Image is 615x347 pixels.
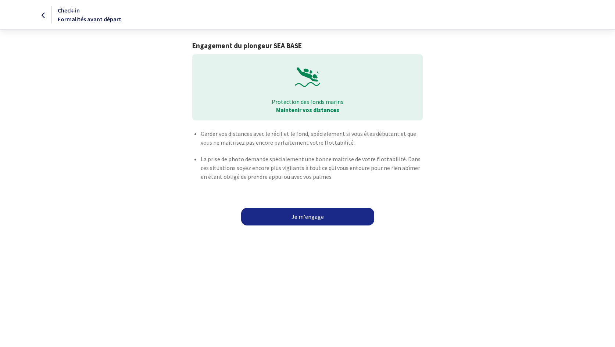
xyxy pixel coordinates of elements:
[197,98,418,106] p: Protection des fonds marins
[192,41,423,50] h1: Engagement du plongeur SEA BASE
[201,155,423,181] p: La prise de photo demande spécialement une bonne maitrise de votre flottabilité. Dans ces situati...
[276,106,339,113] strong: Maintenir vos distances
[241,208,374,225] a: Je m'engage
[201,129,423,147] p: Garder vos distances avec le récif et le fond, spécialement si vous êtes débutant et que vous ne ...
[58,7,121,23] span: Check-in Formalités avant départ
